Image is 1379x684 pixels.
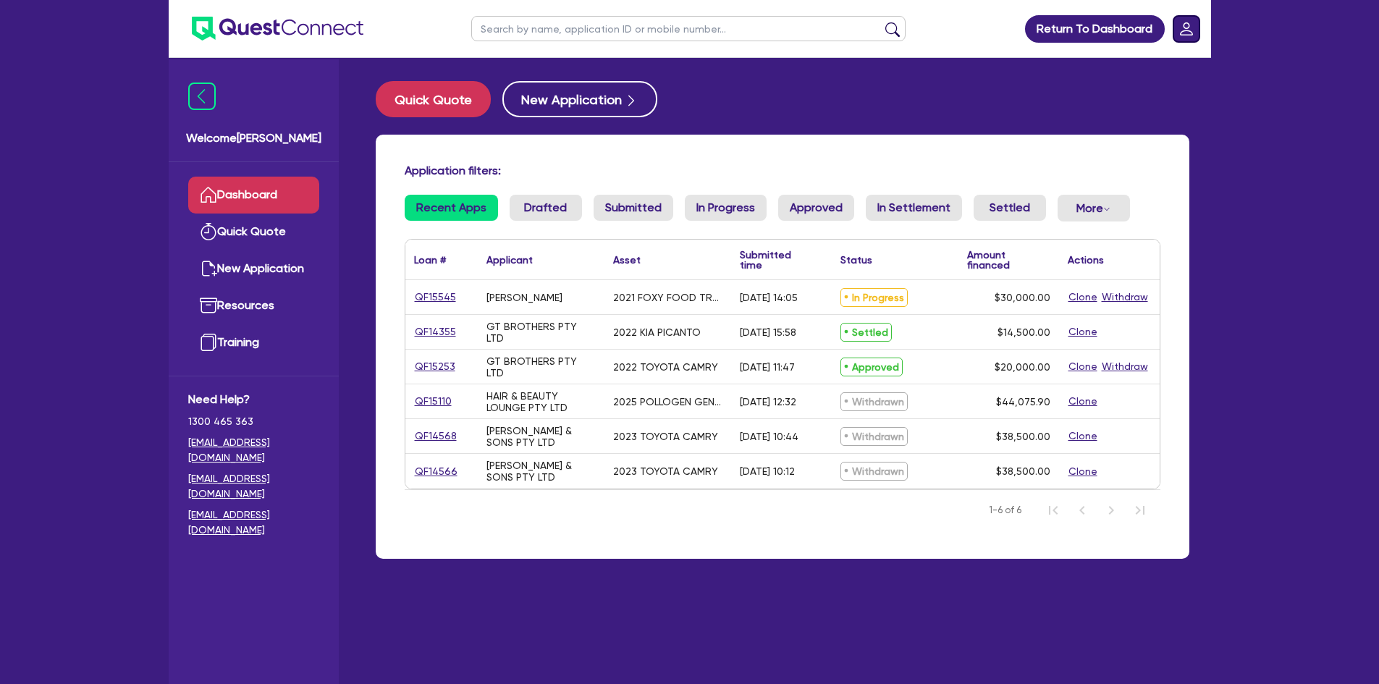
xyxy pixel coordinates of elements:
a: New Application [188,250,319,287]
a: Resources [188,287,319,324]
a: In Settlement [866,195,962,221]
button: Clone [1068,289,1098,305]
div: Loan # [414,255,446,265]
a: [EMAIL_ADDRESS][DOMAIN_NAME] [188,471,319,502]
div: GT BROTHERS PTY LTD [486,321,596,344]
span: Withdrawn [840,392,908,411]
div: 2021 FOXY FOOD TRUCK [613,292,722,303]
input: Search by name, application ID or mobile number... [471,16,906,41]
button: Clone [1068,324,1098,340]
div: 2022 KIA PICANTO [613,326,701,338]
a: Approved [778,195,854,221]
button: First Page [1039,496,1068,525]
span: $38,500.00 [996,431,1050,442]
div: [DATE] 15:58 [740,326,796,338]
img: training [200,334,217,351]
button: Quick Quote [376,81,491,117]
img: resources [200,297,217,314]
button: Clone [1068,393,1098,410]
span: Withdrawn [840,462,908,481]
a: Submitted [594,195,673,221]
button: Previous Page [1068,496,1097,525]
button: Withdraw [1101,289,1149,305]
span: $38,500.00 [996,465,1050,477]
a: QF14568 [414,428,457,444]
a: Settled [974,195,1046,221]
span: 1300 465 363 [188,414,319,429]
a: Return To Dashboard [1025,15,1165,43]
h4: Application filters: [405,164,1160,177]
span: Approved [840,358,903,376]
a: [EMAIL_ADDRESS][DOMAIN_NAME] [188,507,319,538]
button: Clone [1068,463,1098,480]
span: Settled [840,323,892,342]
button: Withdraw [1101,358,1149,375]
a: QF15253 [414,358,456,375]
a: QF15110 [414,393,452,410]
span: 1-6 of 6 [989,503,1021,518]
div: Applicant [486,255,533,265]
img: quick-quote [200,223,217,240]
span: $30,000.00 [995,292,1050,303]
div: Amount financed [967,250,1050,270]
div: 2023 TOYOTA CAMRY [613,431,718,442]
button: Dropdown toggle [1058,195,1130,221]
span: In Progress [840,288,908,307]
a: Quick Quote [376,81,502,117]
div: GT BROTHERS PTY LTD [486,355,596,379]
span: $14,500.00 [998,326,1050,338]
span: Withdrawn [840,427,908,446]
button: New Application [502,81,657,117]
div: HAIR & BEAUTY LOUNGE PTY LTD [486,390,596,413]
div: Submitted time [740,250,810,270]
div: Actions [1068,255,1104,265]
div: [PERSON_NAME] [486,292,562,303]
a: In Progress [685,195,767,221]
a: Training [188,324,319,361]
span: Welcome [PERSON_NAME] [186,130,321,147]
div: [DATE] 12:32 [740,396,796,408]
div: [DATE] 11:47 [740,361,795,373]
img: icon-menu-close [188,83,216,110]
button: Last Page [1126,496,1155,525]
a: Quick Quote [188,214,319,250]
img: new-application [200,260,217,277]
div: Status [840,255,872,265]
div: 2023 TOYOTA CAMRY [613,465,718,477]
a: Dropdown toggle [1168,10,1205,48]
span: $20,000.00 [995,361,1050,373]
span: $44,075.90 [996,396,1050,408]
div: 2025 POLLOGEN GENEO X [613,396,722,408]
div: [PERSON_NAME] & SONS PTY LTD [486,460,596,483]
a: [EMAIL_ADDRESS][DOMAIN_NAME] [188,435,319,465]
span: Need Help? [188,391,319,408]
button: Clone [1068,358,1098,375]
button: Clone [1068,428,1098,444]
button: Next Page [1097,496,1126,525]
div: 2022 TOYOTA CAMRY [613,361,718,373]
div: Asset [613,255,641,265]
a: QF14355 [414,324,457,340]
div: [DATE] 14:05 [740,292,798,303]
a: Dashboard [188,177,319,214]
div: [PERSON_NAME] & SONS PTY LTD [486,425,596,448]
a: QF15545 [414,289,457,305]
a: Recent Apps [405,195,498,221]
img: quest-connect-logo-blue [192,17,363,41]
div: [DATE] 10:12 [740,465,795,477]
a: Drafted [510,195,582,221]
div: [DATE] 10:44 [740,431,798,442]
a: QF14566 [414,463,458,480]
